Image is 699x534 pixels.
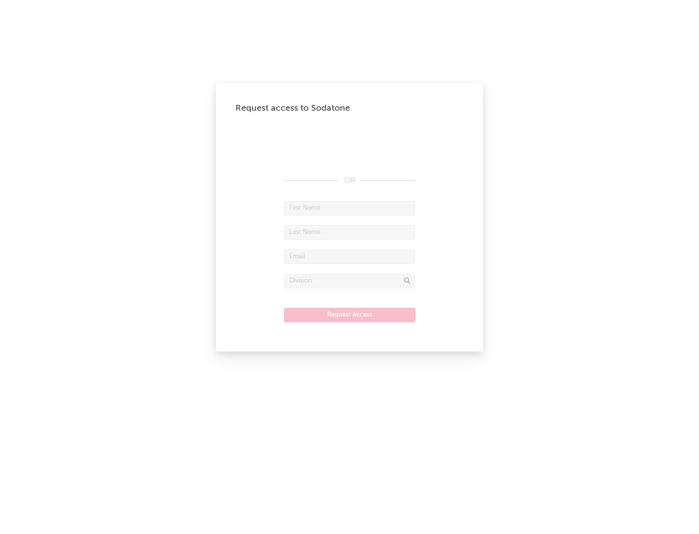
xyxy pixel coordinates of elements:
input: Email [284,250,415,264]
input: First Name [284,201,415,216]
input: Division [284,274,415,288]
input: Last Name [284,225,415,240]
div: OR [284,175,415,186]
button: Request Access [284,308,416,322]
div: Request access to Sodatone [235,102,464,114]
